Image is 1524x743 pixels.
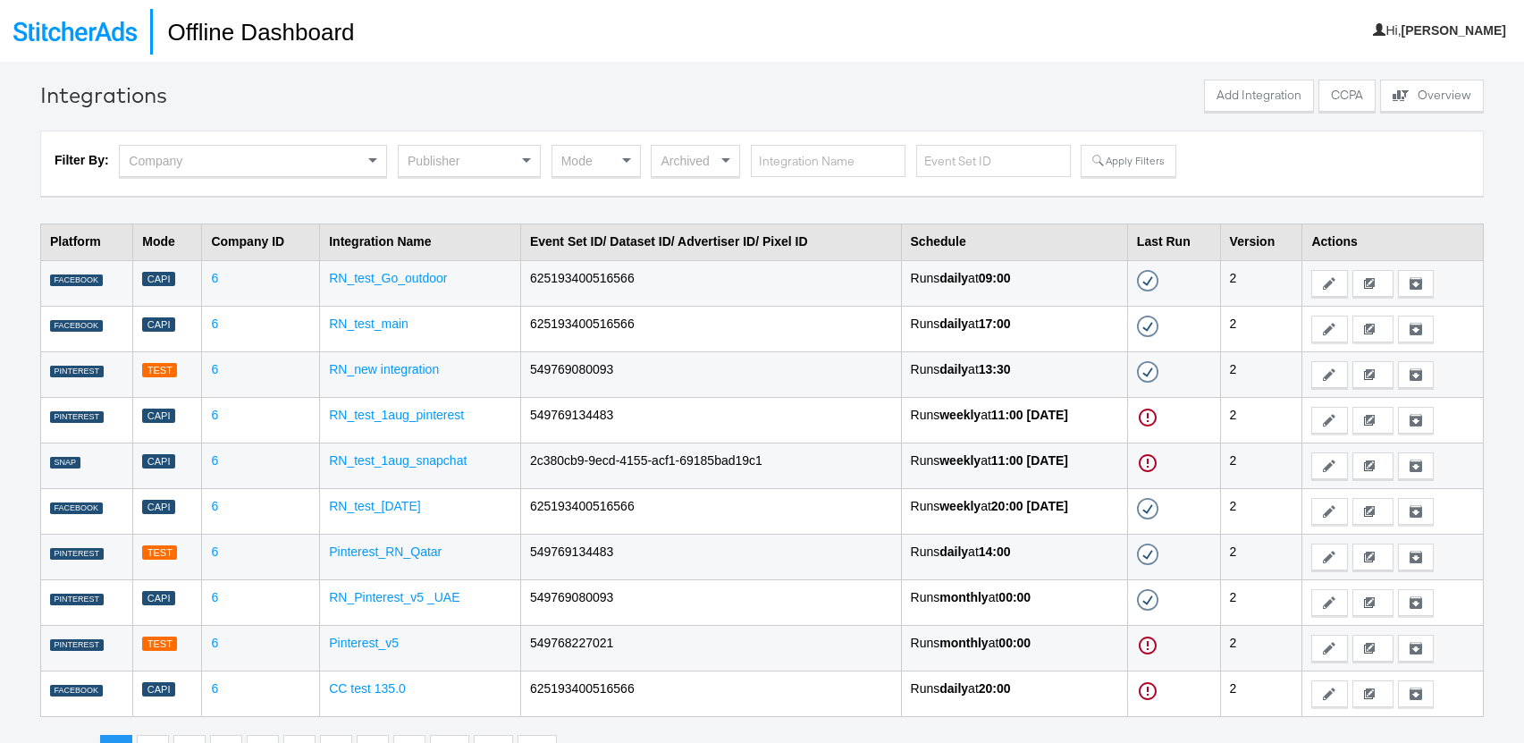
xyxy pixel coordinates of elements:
td: Runs at [901,306,1127,351]
strong: [DATE] [1027,499,1068,513]
a: CC test 135.0 [329,681,406,696]
div: Publisher [399,146,540,176]
a: RN_test_[DATE] [329,499,420,513]
input: Event Set ID [916,145,1071,178]
td: Runs at [901,625,1127,671]
b: [PERSON_NAME] [1402,23,1506,38]
input: Integration Name [751,145,905,178]
td: 625193400516566 [520,260,901,306]
div: Test [142,363,177,378]
a: 6 [211,271,218,285]
div: Archived [652,146,739,176]
div: PINTEREST [50,411,104,424]
div: PINTEREST [50,639,104,652]
a: 6 [211,499,218,513]
div: Capi [142,272,175,287]
td: Runs at [901,671,1127,716]
div: Integrations [40,80,167,110]
a: CCPA [1318,80,1376,116]
div: Test [142,545,177,561]
a: RN_Pinterest_v5 _UAE [329,590,459,604]
strong: 11:00 [991,408,1023,422]
a: RN_test_1aug_pinterest [329,408,464,422]
div: SNAP [50,457,80,469]
td: 2 [1220,397,1302,443]
td: 2c380cb9-9ecd-4155-acf1-69185bad19c1 [520,443,901,488]
strong: weekly [939,408,981,422]
strong: weekly [939,453,981,468]
td: 625193400516566 [520,488,901,534]
a: RN_test_1aug_snapchat [329,453,467,468]
th: Mode [133,224,202,260]
strong: 20:00 [991,499,1023,513]
div: Test [142,637,177,652]
strong: daily [939,681,968,696]
img: StitcherAds [13,21,137,41]
td: Runs at [901,260,1127,306]
strong: 13:30 [979,362,1011,376]
strong: 20:00 [979,681,1011,696]
div: Capi [142,317,175,333]
div: Capi [142,409,175,424]
h1: Offline Dashboard [150,9,354,55]
strong: [DATE] [1027,408,1068,422]
td: 2 [1220,579,1302,625]
td: 549769134483 [520,397,901,443]
strong: 11:00 [991,453,1023,468]
button: CCPA [1318,80,1376,112]
td: 549769080093 [520,579,901,625]
td: 2 [1220,625,1302,671]
td: 549769134483 [520,534,901,579]
strong: daily [939,362,968,376]
strong: 00:00 [998,636,1031,650]
a: 6 [211,453,218,468]
div: Mode [552,146,640,176]
strong: daily [939,545,968,559]
div: Capi [142,500,175,515]
td: 2 [1220,534,1302,579]
td: Runs at [901,443,1127,488]
div: PINTEREST [50,594,104,606]
div: FACEBOOK [50,274,103,287]
button: Add Integration [1204,80,1314,112]
a: 6 [211,362,218,376]
div: Capi [142,591,175,606]
td: 549768227021 [520,625,901,671]
div: Company [120,146,386,176]
strong: 14:00 [979,545,1011,559]
a: 6 [211,681,218,696]
td: 2 [1220,306,1302,351]
a: Pinterest_RN_Qatar [329,545,442,559]
td: Runs at [901,397,1127,443]
th: Version [1220,224,1302,260]
th: Integration Name [320,224,521,260]
a: 6 [211,408,218,422]
a: 6 [211,545,218,559]
th: Platform [41,224,133,260]
th: Event Set ID/ Dataset ID/ Advertiser ID/ Pixel ID [520,224,901,260]
td: 2 [1220,351,1302,397]
strong: 00:00 [998,590,1031,604]
div: PINTEREST [50,548,104,561]
th: Last Run [1127,224,1220,260]
td: Runs at [901,488,1127,534]
th: Actions [1302,224,1484,260]
strong: monthly [939,590,988,604]
strong: 17:00 [979,317,1011,331]
a: 6 [211,590,218,604]
strong: [DATE] [1027,453,1068,468]
a: RN_new integration [329,362,439,376]
strong: daily [939,317,968,331]
a: 6 [211,317,218,331]
td: 549769080093 [520,351,901,397]
div: FACEBOOK [50,320,103,333]
strong: monthly [939,636,988,650]
strong: weekly [939,499,981,513]
a: Pinterest_v5 [329,636,399,650]
a: RN_test_Go_outdoor [329,271,447,285]
td: Runs at [901,579,1127,625]
strong: daily [939,271,968,285]
td: Runs at [901,351,1127,397]
div: FACEBOOK [50,502,103,515]
strong: 09:00 [979,271,1011,285]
